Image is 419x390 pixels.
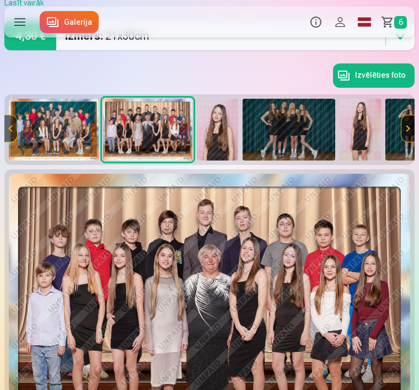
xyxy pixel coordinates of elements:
a: Galerija [40,11,99,33]
a: Grozs6 [377,7,415,38]
button: Profils [328,7,352,38]
button: Info [304,7,328,38]
a: Global [352,7,377,38]
button: Izvēlēties foto [333,63,415,88]
span: 6 [394,16,407,29]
